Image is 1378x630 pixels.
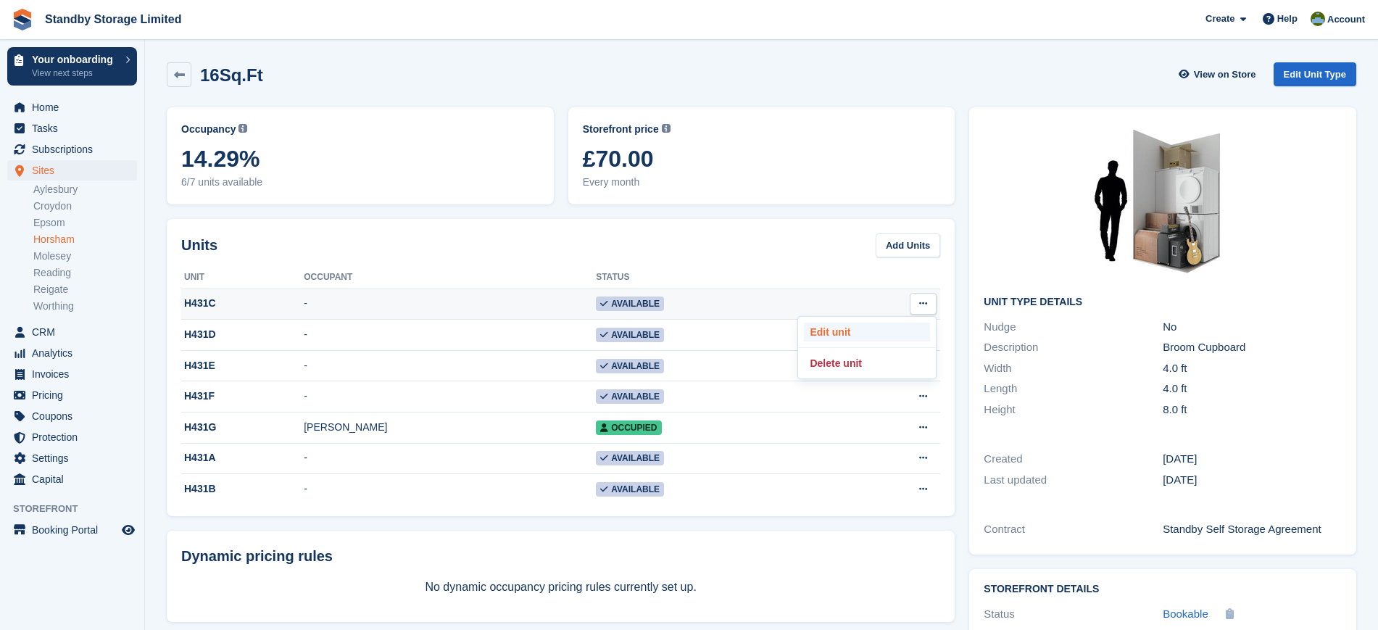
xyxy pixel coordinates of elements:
span: Available [596,389,664,404]
div: [DATE] [1163,472,1342,489]
span: Analytics [32,343,119,363]
span: Account [1327,12,1365,27]
td: - [304,474,596,505]
h2: Units [181,234,217,256]
div: Description [984,339,1163,356]
span: 6/7 units available [181,175,539,190]
td: - [304,320,596,351]
span: Available [596,482,664,497]
a: menu [7,469,137,489]
span: Sites [32,160,119,181]
span: Occupancy [181,122,236,137]
span: Settings [32,448,119,468]
h2: Storefront Details [984,584,1342,595]
div: H431D [181,327,304,342]
a: Worthing [33,299,137,313]
div: Length [984,381,1163,397]
span: Coupons [32,406,119,426]
td: - [304,350,596,381]
div: Standby Self Storage Agreement [1163,521,1342,538]
div: Width [984,360,1163,377]
a: menu [7,385,137,405]
span: Every month [583,175,941,190]
a: Aylesbury [33,183,137,196]
div: Status [984,606,1163,623]
td: - [304,443,596,474]
a: menu [7,97,137,117]
th: Status [596,266,834,289]
div: Nudge [984,319,1163,336]
span: £70.00 [583,146,941,172]
p: No dynamic occupancy pricing rules currently set up. [181,579,940,596]
a: menu [7,427,137,447]
img: Aaron Winter [1311,12,1325,26]
div: No [1163,319,1342,336]
span: Create [1205,12,1234,26]
img: stora-icon-8386f47178a22dfd0bd8f6a31ec36ba5ce8667c1dd55bd0f319d3a0aa187defe.svg [12,9,33,30]
a: Standby Storage Limited [39,7,187,31]
a: View on Store [1177,62,1262,86]
span: Pricing [32,385,119,405]
a: menu [7,364,137,384]
div: 8.0 ft [1163,402,1342,418]
p: Edit unit [804,323,930,341]
div: 4.0 ft [1163,381,1342,397]
td: - [304,381,596,413]
span: Available [596,297,664,311]
p: Your onboarding [32,54,118,65]
img: icon-info-grey-7440780725fd019a000dd9b08b2336e03edf1995a4989e88bcd33f0948082b44.svg [662,124,671,133]
span: 14.29% [181,146,539,172]
span: Capital [32,469,119,489]
div: Created [984,451,1163,468]
div: [DATE] [1163,451,1342,468]
div: 4.0 ft [1163,360,1342,377]
div: H431A [181,450,304,465]
span: Protection [32,427,119,447]
div: H431C [181,296,304,311]
a: menu [7,322,137,342]
a: Horsham [33,233,137,246]
a: Delete unit [804,354,930,373]
span: Occupied [596,420,661,435]
td: - [304,289,596,320]
a: Reigate [33,283,137,297]
span: Bookable [1163,608,1208,620]
span: Tasks [32,118,119,138]
span: Available [596,451,664,465]
div: H431G [181,420,304,435]
div: Dynamic pricing rules [181,545,940,567]
a: menu [7,160,137,181]
span: Available [596,359,664,373]
a: Your onboarding View next steps [7,47,137,86]
span: Subscriptions [32,139,119,159]
a: Epsom [33,216,137,230]
div: Contract [984,521,1163,538]
span: Available [596,328,664,342]
a: Edit Unit Type [1274,62,1356,86]
a: menu [7,118,137,138]
a: Molesey [33,249,137,263]
p: View next steps [32,67,118,80]
a: Bookable [1163,606,1208,623]
span: Storefront [13,502,144,516]
a: menu [7,448,137,468]
span: CRM [32,322,119,342]
a: menu [7,343,137,363]
th: Occupant [304,266,596,289]
h2: Unit Type details [984,297,1342,308]
div: Height [984,402,1163,418]
th: Unit [181,266,304,289]
img: icon-info-grey-7440780725fd019a000dd9b08b2336e03edf1995a4989e88bcd33f0948082b44.svg [238,124,247,133]
a: menu [7,520,137,540]
span: Help [1277,12,1298,26]
span: Home [32,97,119,117]
div: [PERSON_NAME] [304,420,596,435]
div: H431F [181,389,304,404]
img: 15-sqft-unit.jpg [1054,122,1271,285]
span: Storefront price [583,122,659,137]
a: Reading [33,266,137,280]
span: View on Store [1194,67,1256,82]
span: Invoices [32,364,119,384]
h2: 16Sq.Ft [200,65,263,85]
